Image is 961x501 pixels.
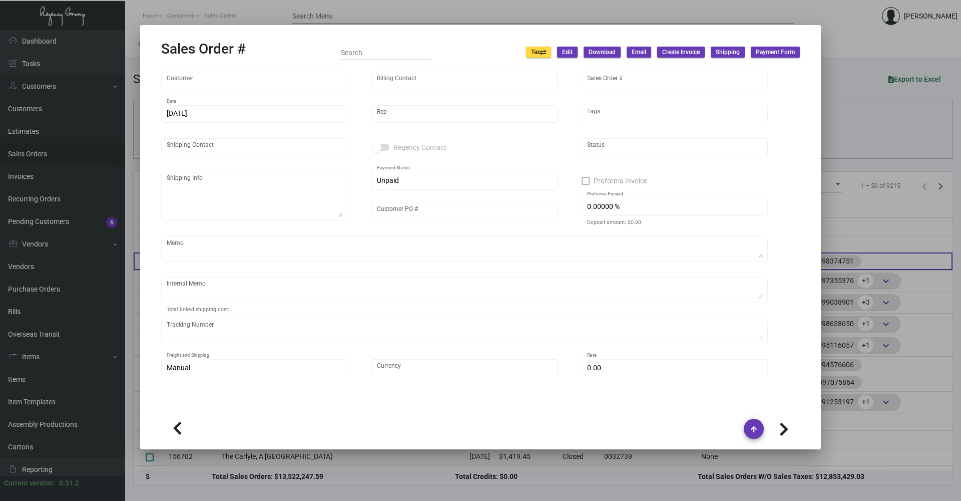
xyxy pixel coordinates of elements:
[711,47,745,58] button: Shipping
[377,176,399,184] span: Unpaid
[751,47,800,58] button: Payment Form
[657,47,705,58] button: Create Invoice
[167,364,190,372] span: Manual
[167,307,229,313] mat-hint: Total linked shipping cost:
[716,48,740,57] span: Shipping
[627,47,651,58] button: Email
[632,48,646,57] span: Email
[526,47,551,58] button: Tax
[589,48,616,57] span: Download
[584,47,621,58] button: Download
[59,478,79,488] div: 0.51.2
[393,141,446,153] span: Regency Contact
[4,478,55,488] div: Current version:
[756,48,795,57] span: Payment Form
[557,47,578,58] button: Edit
[587,219,641,225] mat-hint: Deposit amount: $0.00
[161,41,246,58] h2: Sales Order #
[562,48,573,57] span: Edit
[594,175,647,187] span: Proforma Invoice
[531,48,546,57] span: Tax
[662,48,700,57] span: Create Invoice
